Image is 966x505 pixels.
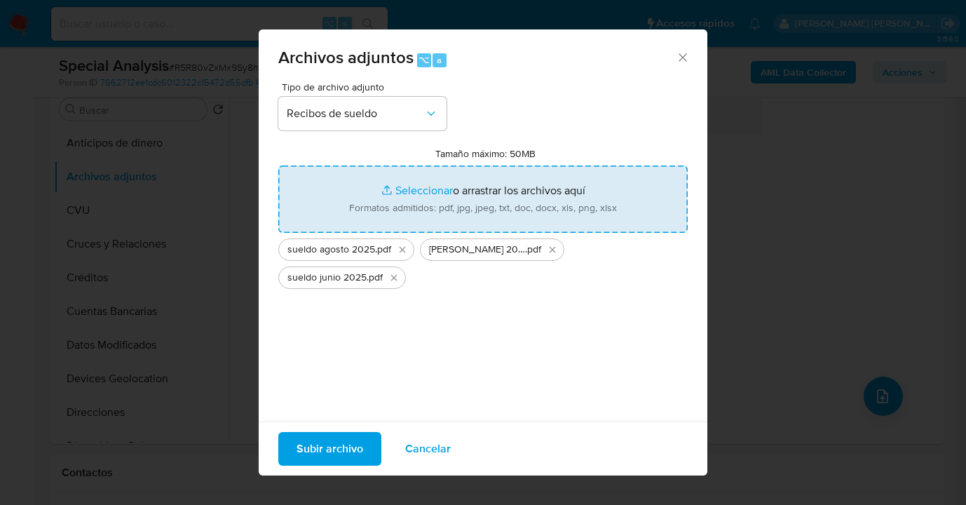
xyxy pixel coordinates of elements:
label: Tamaño máximo: 50MB [435,147,536,160]
button: Subir archivo [278,432,381,466]
span: a [437,53,442,67]
span: Recibos de sueldo [287,107,424,121]
button: Eliminar sueldo junio 2025.pdf [386,269,402,286]
span: .pdf [375,243,391,257]
button: Eliminar sueldo agosto 2025.pdf [394,241,411,258]
button: Cerrar [676,50,688,63]
span: Subir archivo [297,433,363,464]
span: Archivos adjuntos [278,45,414,69]
span: .pdf [525,243,541,257]
span: Cancelar [405,433,451,464]
span: Tipo de archivo adjunto [282,82,450,92]
span: .pdf [367,271,383,285]
span: sueldo junio 2025 [287,271,367,285]
button: Eliminar sueldo julio 2025.pdf [544,241,561,258]
span: [PERSON_NAME] 2025 [429,243,525,257]
ul: Archivos seleccionados [278,233,688,289]
button: Recibos de sueldo [278,97,447,130]
button: Cancelar [387,432,469,466]
span: sueldo agosto 2025 [287,243,375,257]
span: ⌥ [419,53,429,67]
